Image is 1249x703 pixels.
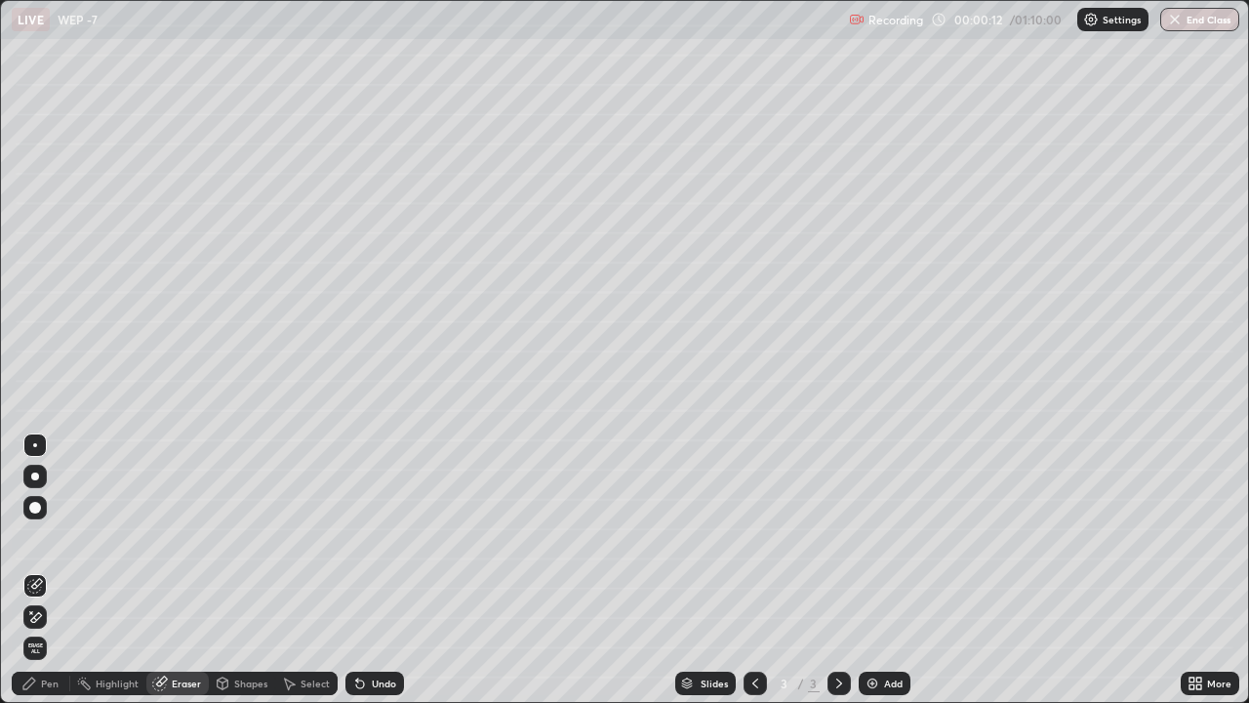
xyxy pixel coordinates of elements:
img: add-slide-button [865,676,880,691]
p: LIVE [18,12,44,27]
div: Select [301,679,330,688]
div: / [798,678,804,689]
button: End Class [1160,8,1239,31]
div: Undo [372,679,396,688]
span: Erase all [24,642,46,654]
p: Settings [1103,15,1141,24]
img: end-class-cross [1167,12,1183,27]
div: Pen [41,679,59,688]
div: Highlight [96,679,139,688]
div: More [1207,679,1231,688]
p: Recording [868,13,923,27]
div: Eraser [172,679,201,688]
p: WEP -7 [58,12,98,27]
img: class-settings-icons [1083,12,1099,27]
div: Add [884,679,903,688]
img: recording.375f2c34.svg [849,12,865,27]
div: Slides [701,679,728,688]
div: 3 [775,678,794,689]
div: Shapes [234,679,267,688]
div: 3 [808,675,820,692]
